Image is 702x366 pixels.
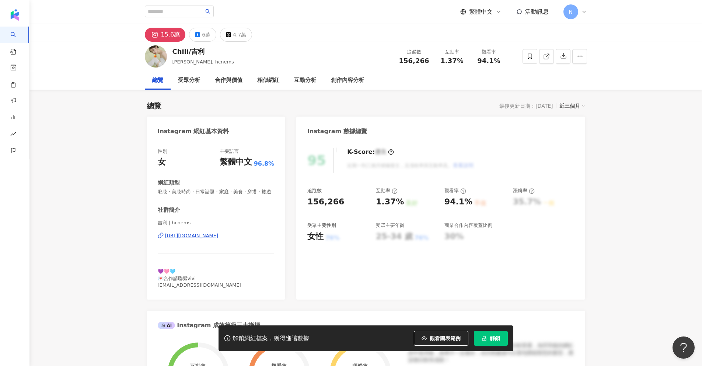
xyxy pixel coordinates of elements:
[440,57,463,65] span: 1.37%
[165,232,219,239] div: [URL][DOMAIN_NAME]
[559,101,585,111] div: 近三個月
[178,76,200,85] div: 受眾分析
[307,222,336,229] div: 受眾主要性別
[438,48,466,56] div: 互動率
[158,206,180,214] div: 社群簡介
[444,222,492,229] div: 商業合作內容覆蓋比例
[158,220,275,226] span: 吉利 | hcnems
[158,189,275,195] span: 彩妝 · 美妝時尚 · 日常話題 · 家庭 · 美食 · 穿搭 · 旅遊
[469,8,493,16] span: 繁體中文
[490,335,500,341] span: 解鎖
[257,76,279,85] div: 相似網紅
[10,127,16,143] span: rise
[152,76,163,85] div: 總覽
[172,47,234,56] div: Chili/吉利
[158,232,275,239] a: [URL][DOMAIN_NAME]
[233,335,309,342] div: 解鎖網紅檔案，獲得進階數據
[331,76,364,85] div: 創作內容分析
[307,127,367,135] div: Instagram 數據總覽
[158,148,167,155] div: 性別
[513,187,535,194] div: 漲粉率
[474,331,508,346] button: 解鎖
[202,30,210,40] div: 6萬
[482,336,487,341] span: lock
[145,45,167,68] img: KOL Avatar
[408,342,574,364] div: 該網紅的互動率和漲粉率都不錯，唯獨觀看率比較普通，為同等級的網紅的中低等級，效果不一定會好，但仍然建議可以發包開箱類型的案型，應該會比較有成效！
[376,187,398,194] div: 互動率
[158,127,229,135] div: Instagram 網紅基本資料
[158,322,175,329] div: AI
[145,28,186,42] button: 15.6萬
[158,321,260,329] div: Instagram 成效等級三大指標
[399,48,429,56] div: 追蹤數
[158,156,166,168] div: 女
[376,222,405,229] div: 受眾主要年齡
[10,27,25,55] a: search
[444,196,472,208] div: 94.1%
[477,57,500,65] span: 94.1%
[430,335,461,341] span: 觀看圖表範例
[376,196,404,208] div: 1.37%
[294,76,316,85] div: 互動分析
[307,196,344,208] div: 156,266
[158,269,241,287] span: 💜🩷🩵 💌合作請聯繫vivi [EMAIL_ADDRESS][DOMAIN_NAME]
[499,103,553,109] div: 最後更新日期：[DATE]
[254,160,275,168] span: 96.8%
[220,148,239,155] div: 主要語言
[414,331,468,346] button: 觀看圖表範例
[9,9,21,21] img: logo icon
[307,187,322,194] div: 追蹤數
[525,8,549,15] span: 活動訊息
[172,59,234,65] span: [PERSON_NAME], hcnems
[444,187,466,194] div: 觀看率
[347,148,394,156] div: K-Score :
[205,9,210,14] span: search
[147,101,161,111] div: 總覽
[220,28,252,42] button: 4.7萬
[307,231,324,242] div: 女性
[189,28,216,42] button: 6萬
[569,8,572,16] span: N
[475,48,503,56] div: 觀看率
[161,30,180,40] div: 15.6萬
[233,30,246,40] div: 4.7萬
[399,57,429,65] span: 156,266
[220,156,252,168] div: 繁體中文
[215,76,242,85] div: 合作與價值
[158,179,180,187] div: 網紅類型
